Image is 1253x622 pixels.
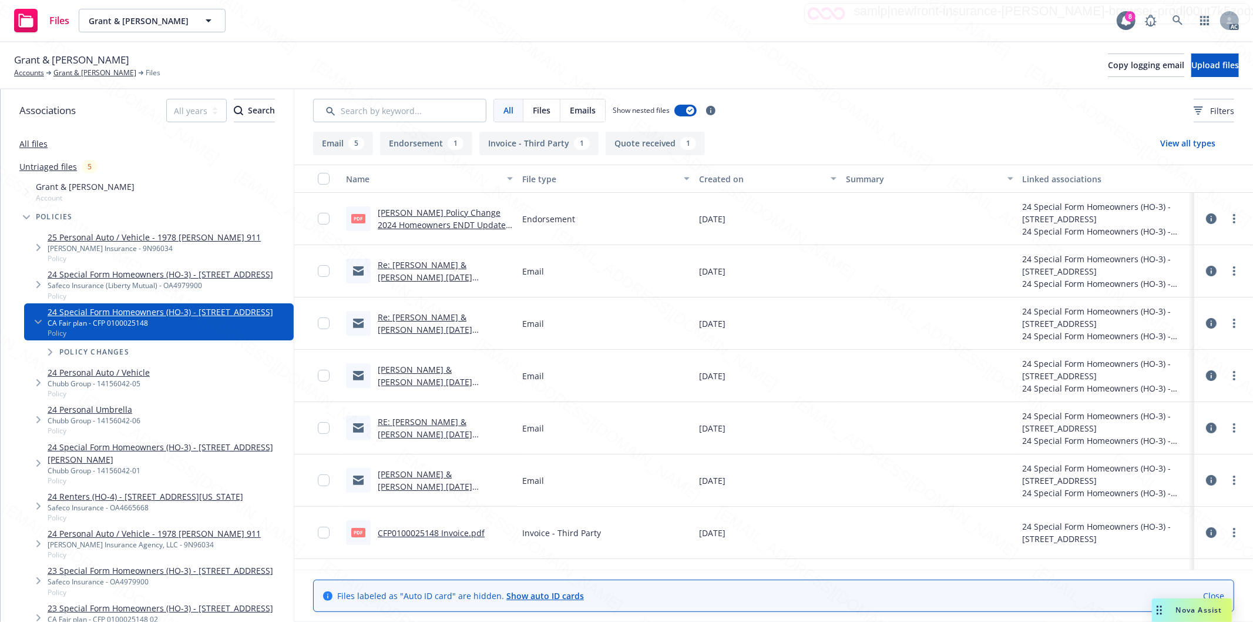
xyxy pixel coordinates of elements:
a: Close [1203,590,1224,602]
span: Email [522,474,544,487]
div: 24 Special Form Homeowners (HO-3) - [STREET_ADDRESS] [1023,520,1190,545]
button: Filters [1194,99,1234,122]
div: Chubb Group - 14156042-05 [48,379,150,389]
a: Grant & [PERSON_NAME] [53,68,136,78]
span: Policy [48,476,289,486]
span: Invoice - Third Party [522,527,601,539]
a: 24 Personal Auto / Vehicle - 1978 [PERSON_NAME] 911 [48,527,261,540]
span: [DATE] [699,474,725,487]
div: Safeco Insurance - OA4665668 [48,503,243,513]
button: Copy logging email [1108,53,1184,77]
a: Search [1166,9,1190,32]
input: Toggle Row Selected [318,317,330,329]
button: Endorsement [380,132,472,155]
a: more [1227,316,1241,330]
span: Nova Assist [1176,605,1222,615]
span: [DATE] [699,213,725,225]
div: 1 [574,137,590,150]
div: 5 [348,137,364,150]
a: 24 Personal Umbrella [48,403,140,416]
div: Created on [699,173,824,185]
input: Toggle Row Selected [318,474,330,486]
div: 1 [448,137,463,150]
button: SearchSearch [234,99,275,122]
button: View all types [1141,132,1234,155]
a: Re: [PERSON_NAME] & [PERSON_NAME] [DATE] Insurance Renewals and Summary [378,312,475,360]
div: 24 Special Form Homeowners (HO-3) - [STREET_ADDRESS] [1023,225,1190,238]
div: Drag to move [1152,598,1167,622]
div: 24 Special Form Homeowners (HO-3) - [STREET_ADDRESS] [1023,434,1190,447]
span: Files [146,68,160,78]
input: Select all [318,173,330,185]
a: Switch app [1193,9,1217,32]
div: Name [346,173,500,185]
span: All [503,104,513,116]
a: [PERSON_NAME] Policy Change 2024 Homeowners ENDT Update Mailing Address.pdf [378,207,506,243]
span: [DATE] [699,527,725,539]
span: Associations [19,103,76,118]
div: 24 Special Form Homeowners (HO-3) - [STREET_ADDRESS] [1023,277,1190,290]
span: Policy changes [59,349,129,356]
div: Chubb Group - 14156042-06 [48,416,140,426]
span: Endorsement [522,213,575,225]
button: Summary [841,165,1017,193]
span: Email [522,317,544,330]
a: Untriaged files [19,160,77,173]
a: more [1227,369,1241,383]
span: Grant & [PERSON_NAME] [14,52,129,68]
svg: Search [234,106,243,115]
a: 25 Personal Auto / Vehicle - 1978 [PERSON_NAME] 911 [48,231,261,243]
div: 24 Special Form Homeowners (HO-3) - [STREET_ADDRESS] [1023,382,1190,394]
div: Summary [846,173,1000,185]
a: Show auto ID cards [506,590,584,601]
span: Files [49,16,69,25]
button: File type [518,165,694,193]
span: Filters [1194,105,1234,117]
a: Report a Bug [1139,9,1163,32]
div: Safeco Insurance - OA4979900 [48,577,273,587]
a: [PERSON_NAME] & [PERSON_NAME] [DATE] Insurance Renewals and Summary [378,469,475,517]
span: Policies [36,213,73,220]
span: Filters [1210,105,1234,117]
button: Linked associations [1018,165,1194,193]
span: Account [36,193,135,203]
button: Grant & [PERSON_NAME] [79,9,226,32]
button: Nova Assist [1152,598,1232,622]
div: 5 [82,160,98,173]
input: Toggle Row Selected [318,370,330,382]
a: more [1227,526,1241,540]
span: [DATE] [699,265,725,277]
a: All files [19,138,48,149]
span: Copy logging email [1108,59,1184,71]
a: more [1227,212,1241,226]
input: Toggle Row Selected [318,213,330,225]
div: [PERSON_NAME] Insurance Agency, LLC - 9N96034 [48,540,261,550]
button: Name [341,165,518,193]
div: File type [522,173,676,185]
a: 24 Special Form Homeowners (HO-3) - [STREET_ADDRESS][PERSON_NAME] [48,441,289,466]
button: Email [313,132,373,155]
div: Linked associations [1023,173,1190,185]
span: Grant & [PERSON_NAME] [36,180,135,193]
button: Invoice - Third Party [479,132,599,155]
span: Policy [48,328,273,338]
a: 24 Special Form Homeowners (HO-3) - [STREET_ADDRESS] [48,306,273,318]
a: 24 Personal Auto / Vehicle [48,366,150,379]
div: Search [234,99,275,122]
a: 24 Special Form Homeowners (HO-3) - [STREET_ADDRESS] [48,268,273,280]
div: Safeco Insurance (Liberty Mutual) - OA4979900 [48,280,273,290]
span: Policy [48,389,150,399]
div: 24 Special Form Homeowners (HO-3) - [STREET_ADDRESS] [1023,305,1190,330]
span: Policy [48,291,273,301]
a: Files [9,4,74,37]
div: CA Fair plan - CFP 0100025148 [48,318,273,328]
a: Accounts [14,68,44,78]
input: Toggle Row Selected [318,527,330,539]
input: Toggle Row Selected [318,265,330,277]
span: [DATE] [699,317,725,330]
a: more [1227,264,1241,278]
div: 1 [680,137,696,150]
div: 24 Special Form Homeowners (HO-3) - [STREET_ADDRESS] [1023,253,1190,277]
div: 8 [1125,11,1136,22]
a: RE: [PERSON_NAME] & [PERSON_NAME] [DATE] Insurance Renewals and Summary [378,416,475,464]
